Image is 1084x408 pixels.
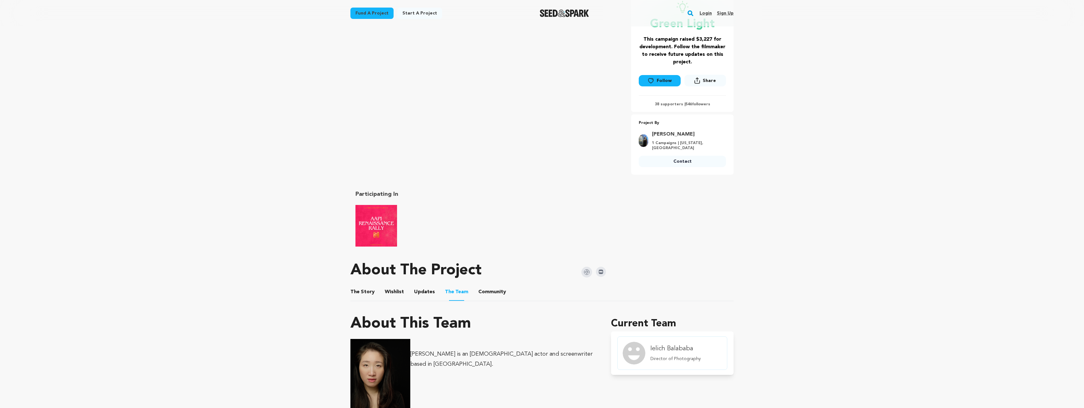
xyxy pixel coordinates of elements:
p: [PERSON_NAME] is an [DEMOGRAPHIC_DATA] actor and screenwriter based in [GEOGRAPHIC_DATA]. [350,349,596,369]
span: Community [478,288,506,296]
p: 1 Campaigns | [US_STATE], [GEOGRAPHIC_DATA] [652,141,722,151]
h1: About The Project [350,263,481,278]
span: The [445,288,454,296]
p: Project By [639,119,726,127]
a: Login [700,8,712,18]
span: Team [445,288,468,296]
span: Updates [414,288,435,296]
h1: Current Team [611,316,734,331]
a: Start a project [397,8,442,19]
span: Share [684,75,726,89]
p: 38 supporters | followers [639,102,726,107]
span: Wishlist [385,288,404,296]
img: Seed&Spark Instagram Icon [581,267,592,277]
a: member.name Profile [617,336,727,370]
a: Fund a project [350,8,394,19]
a: Follow [639,75,680,86]
a: Contact [639,156,726,167]
img: AAPI Renaissance Rally [355,205,397,247]
h1: About This Team [350,316,471,331]
button: Share [684,75,726,86]
p: Director of Photography [650,356,701,362]
span: The [350,288,360,296]
a: Seed&Spark Homepage [540,9,589,17]
a: Sign up [717,8,734,18]
h3: This campaign raised $3,227 for development. Follow the filmmaker to receive future updates on th... [639,36,726,66]
img: Seed&Spark IMDB Icon [596,267,606,277]
img: Team Image [623,342,645,364]
a: Goto Cheng Stephanie profile [652,131,722,138]
span: Story [350,288,375,296]
span: Share [703,78,716,84]
img: e03fe9e070f9e503.jpg [639,134,648,147]
h2: Participating In [355,190,537,199]
h4: Ielich Balababa [650,344,701,353]
img: Seed&Spark Logo Dark Mode [540,9,589,17]
span: 546 [685,102,692,106]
